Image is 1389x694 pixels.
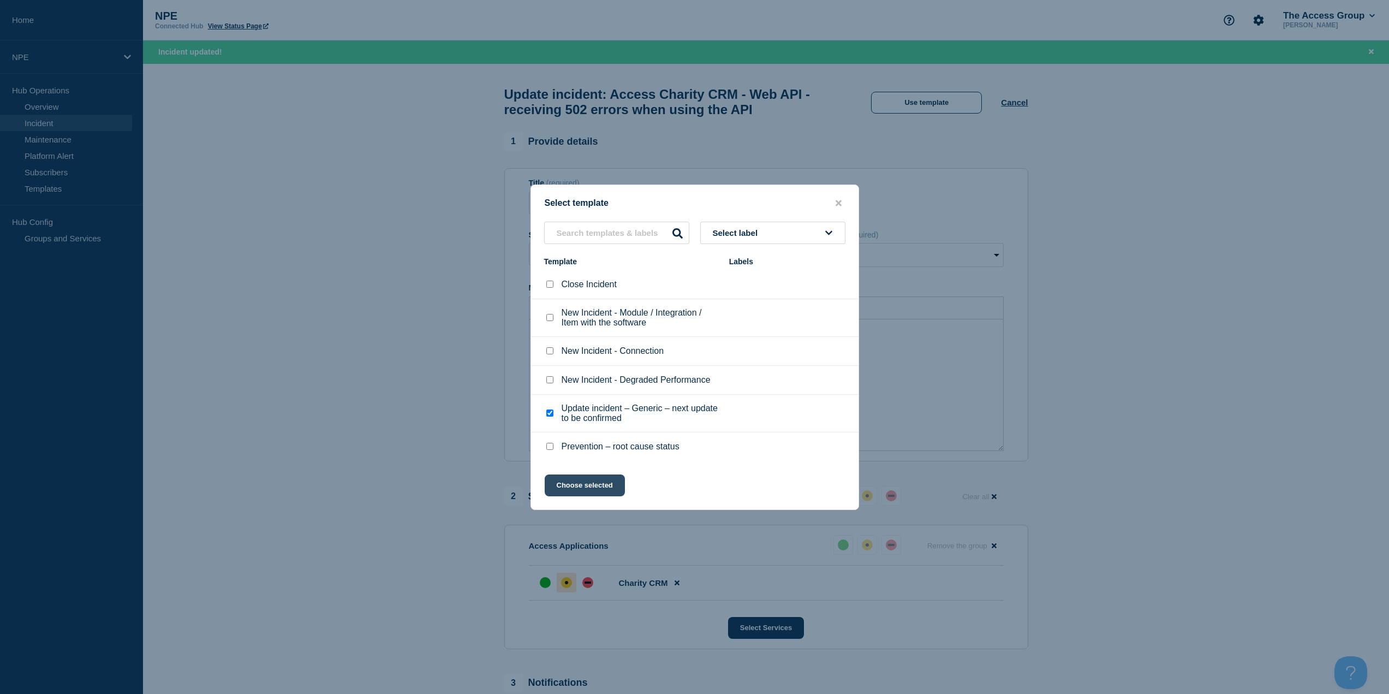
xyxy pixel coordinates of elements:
button: Choose selected [545,474,625,496]
p: Close Incident [562,280,617,289]
input: New Incident - Connection checkbox [546,347,553,354]
p: New Incident - Connection [562,346,664,356]
input: Prevention – root cause status checkbox [546,443,553,450]
p: Update incident – Generic – next update to be confirmed [562,404,718,423]
div: Template [544,257,718,266]
div: Select template [531,198,859,209]
input: Update incident – Generic – next update to be confirmed checkbox [546,410,553,417]
input: Close Incident checkbox [546,281,553,288]
p: Prevention – root cause status [562,442,679,452]
button: Select label [700,222,845,244]
p: New Incident - Degraded Performance [562,375,711,385]
input: New Incident - Degraded Performance checkbox [546,376,553,383]
p: New Incident - Module / Integration / Item with the software [562,308,718,328]
span: Select label [713,228,762,238]
input: New Incident - Module / Integration / Item with the software checkbox [546,314,553,321]
div: Labels [729,257,845,266]
input: Search templates & labels [544,222,689,244]
button: close button [832,198,845,209]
